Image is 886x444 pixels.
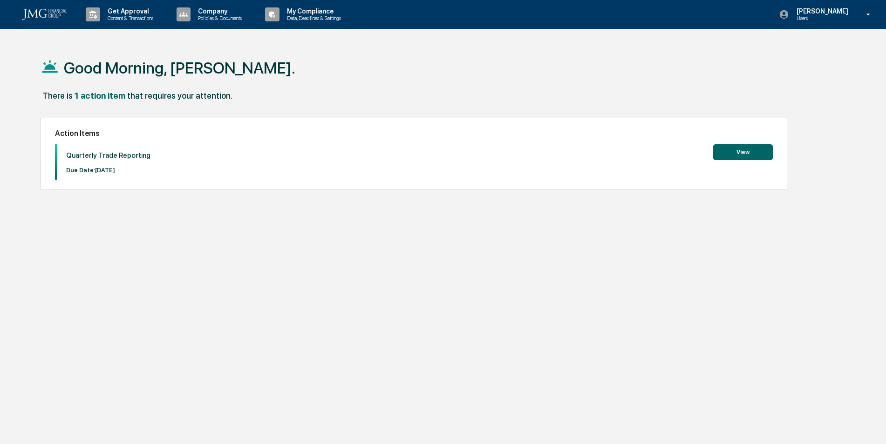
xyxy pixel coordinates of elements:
img: logo [22,9,67,20]
p: My Compliance [279,7,346,15]
h1: Good Morning, [PERSON_NAME]. [64,59,295,77]
p: Company [191,7,246,15]
a: View [713,147,773,156]
p: Policies & Documents [191,15,246,21]
p: Due Date: [DATE] [66,167,150,174]
div: 1 action item [75,91,125,101]
div: There is [42,91,73,101]
p: Users [789,15,853,21]
p: [PERSON_NAME] [789,7,853,15]
h2: Action Items [55,129,773,138]
p: Get Approval [100,7,158,15]
p: Data, Deadlines & Settings [279,15,346,21]
div: that requires your attention. [127,91,232,101]
button: View [713,144,773,160]
p: Quarterly Trade Reporting [66,151,150,160]
p: Content & Transactions [100,15,158,21]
